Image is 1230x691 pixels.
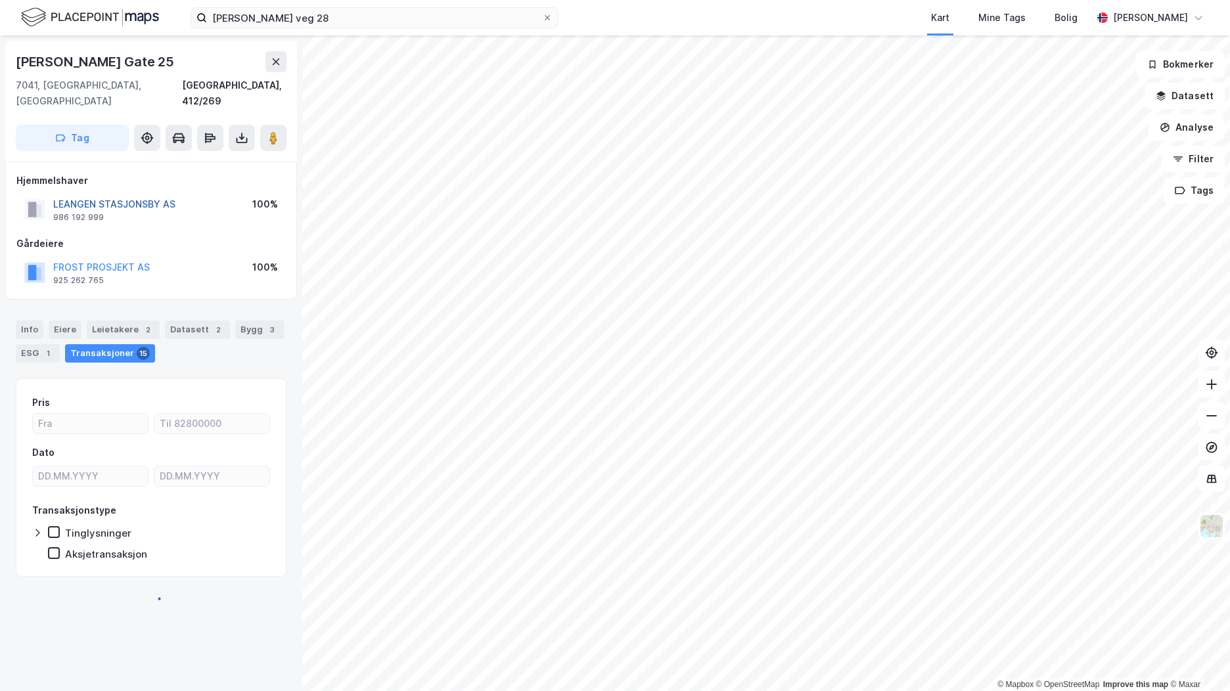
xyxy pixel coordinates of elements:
input: DD.MM.YYYY [33,466,148,486]
div: Gårdeiere [16,236,286,252]
div: 2 [141,323,154,336]
input: Fra [33,414,148,434]
button: Tags [1164,177,1225,204]
a: OpenStreetMap [1036,680,1100,689]
div: Hjemmelshaver [16,173,286,189]
div: [GEOGRAPHIC_DATA], 412/269 [182,78,286,109]
button: Datasett [1145,83,1225,109]
a: Mapbox [997,680,1034,689]
div: Bygg [235,321,284,339]
div: Kontrollprogram for chat [1164,628,1230,691]
div: Info [16,321,43,339]
img: Z [1199,514,1224,539]
div: Eiere [49,321,81,339]
div: [PERSON_NAME] [1113,10,1188,26]
img: logo.f888ab2527a4732fd821a326f86c7f29.svg [21,6,159,29]
button: Analyse [1149,114,1225,141]
button: Bokmerker [1136,51,1225,78]
div: 925 262 765 [53,275,104,286]
div: 1 [41,347,55,360]
button: Tag [16,125,129,151]
div: 100% [252,259,278,275]
div: Pris [32,395,50,411]
a: Improve this map [1103,680,1168,689]
div: Tinglysninger [65,527,131,539]
div: 7041, [GEOGRAPHIC_DATA], [GEOGRAPHIC_DATA] [16,78,182,109]
div: [PERSON_NAME] Gate 25 [16,51,177,72]
div: Leietakere [87,321,160,339]
div: Dato [32,445,55,460]
button: Filter [1162,146,1225,172]
div: 15 [137,347,150,360]
div: Datasett [165,321,230,339]
div: Transaksjonstype [32,502,116,518]
div: 100% [252,196,278,212]
div: 2 [212,323,225,336]
div: Aksjetransaksjon [65,548,147,560]
div: Bolig [1055,10,1078,26]
div: ESG [16,344,60,363]
div: 3 [265,323,279,336]
input: Søk på adresse, matrikkel, gårdeiere, leietakere eller personer [207,8,542,28]
div: 986 192 999 [53,212,104,223]
div: Transaksjoner [65,344,155,363]
div: Kart [931,10,949,26]
iframe: Chat Widget [1164,628,1230,691]
input: Til 82800000 [154,414,269,434]
img: spinner.a6d8c91a73a9ac5275cf975e30b51cfb.svg [141,587,162,608]
div: Mine Tags [978,10,1026,26]
input: DD.MM.YYYY [154,466,269,486]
